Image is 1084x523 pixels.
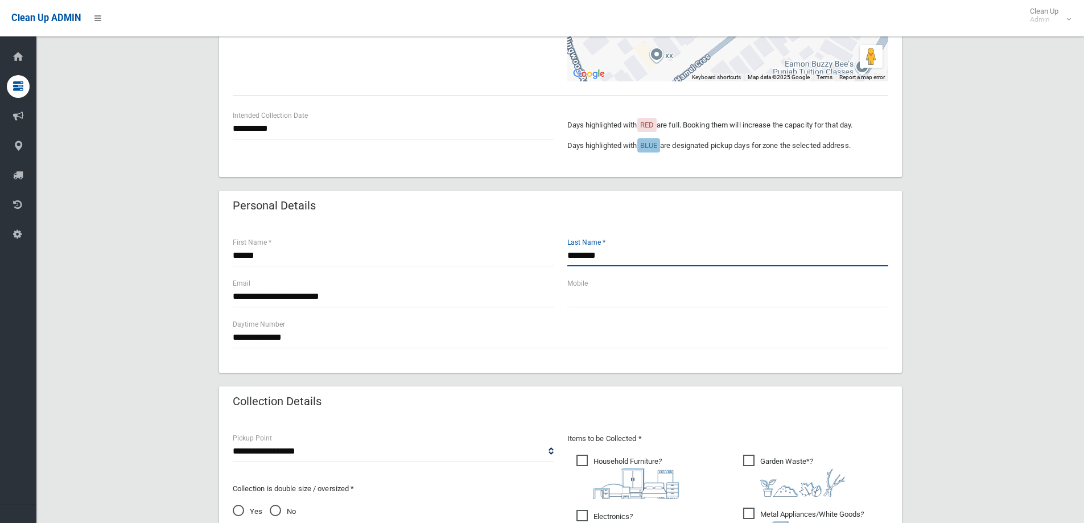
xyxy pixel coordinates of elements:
[233,505,262,518] span: Yes
[567,432,888,446] p: Items to be Collected *
[570,67,608,81] a: Open this area in Google Maps (opens a new window)
[640,141,657,150] span: BLUE
[692,73,741,81] button: Keyboard shortcuts
[219,195,329,217] header: Personal Details
[270,505,296,518] span: No
[593,468,679,499] img: aa9efdbe659d29b613fca23ba79d85cb.png
[11,13,81,23] span: Clean Up ADMIN
[576,455,679,499] span: Household Furniture
[860,45,883,68] button: Drag Pegman onto the map to open Street View
[743,455,846,497] span: Garden Waste*
[760,457,846,497] i: ?
[839,74,885,80] a: Report a map error
[567,118,888,132] p: Days highlighted with are full. Booking them will increase the capacity for that day.
[760,468,846,497] img: 4fd8a5c772b2c999c83690221e5242e0.png
[817,74,832,80] a: Terms (opens in new tab)
[748,74,810,80] span: Map data ©2025 Google
[570,67,608,81] img: Google
[593,457,679,499] i: ?
[233,482,554,496] p: Collection is double size / oversized *
[567,139,888,153] p: Days highlighted with are designated pickup days for zone the selected address.
[1024,7,1070,24] span: Clean Up
[219,390,335,413] header: Collection Details
[640,121,654,129] span: RED
[1030,15,1058,24] small: Admin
